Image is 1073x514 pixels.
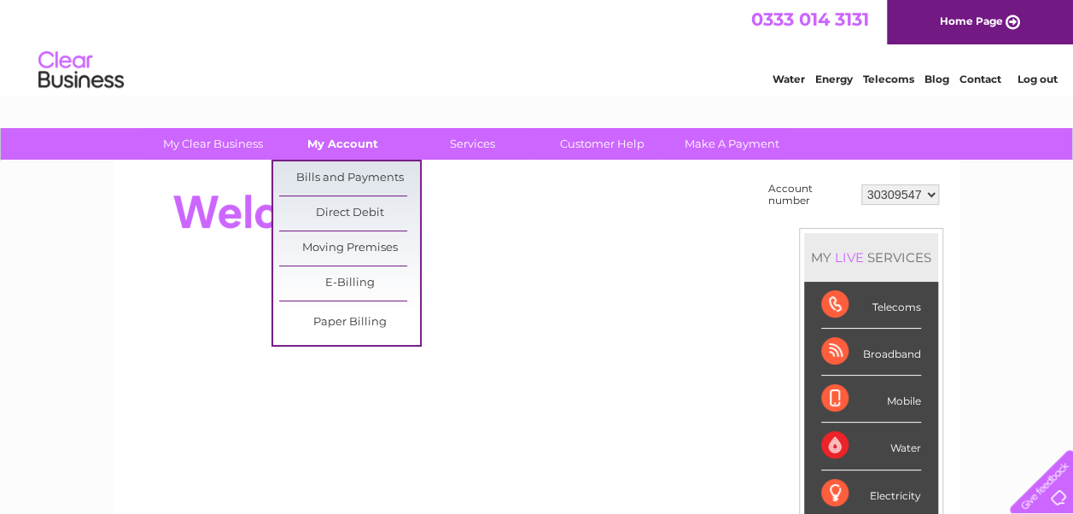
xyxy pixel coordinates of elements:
a: Contact [959,73,1001,85]
div: Telecoms [821,282,921,329]
a: Make A Payment [662,128,802,160]
div: Mobile [821,376,921,423]
a: Telecoms [863,73,914,85]
a: E-Billing [279,266,420,301]
a: Blog [924,73,949,85]
div: LIVE [831,249,867,266]
a: Moving Premises [279,231,420,266]
a: Customer Help [532,128,673,160]
a: My Account [272,128,413,160]
a: Paper Billing [279,306,420,340]
a: Water [773,73,805,85]
div: Water [821,423,921,470]
img: logo.png [38,44,125,96]
a: My Clear Business [143,128,283,160]
div: Clear Business is a trading name of Verastar Limited (registered in [GEOGRAPHIC_DATA] No. 3667643... [134,9,941,83]
a: Energy [815,73,853,85]
div: Broadband [821,329,921,376]
a: Bills and Payments [279,161,420,196]
a: 0333 014 3131 [751,9,869,30]
div: MY SERVICES [804,233,938,282]
a: Direct Debit [279,196,420,231]
a: Services [402,128,543,160]
td: Account number [764,178,857,211]
a: Log out [1017,73,1057,85]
